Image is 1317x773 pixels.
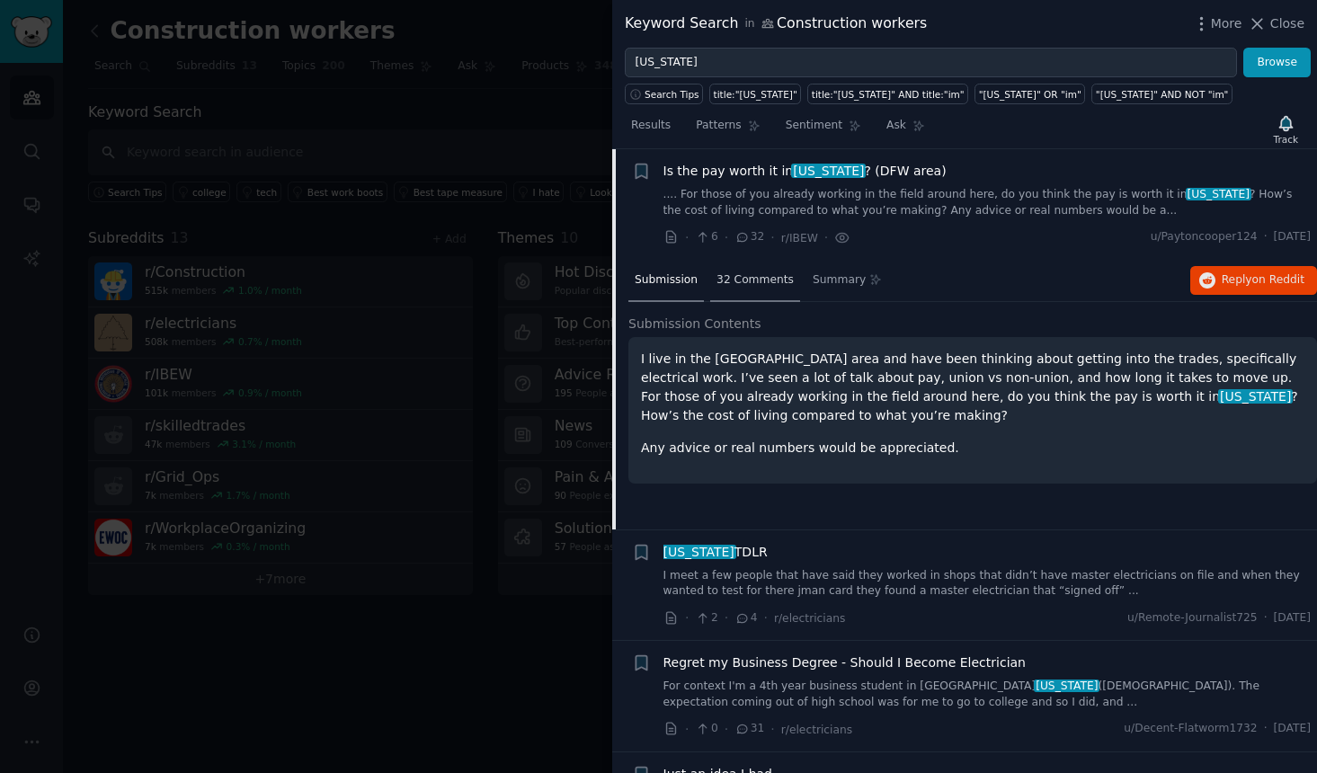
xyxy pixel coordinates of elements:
span: · [824,228,828,247]
a: .... For those of you already working in the field around here, do you think the pay is worth it ... [663,187,1312,218]
span: · [725,609,728,627]
button: Replyon Reddit [1190,266,1317,295]
span: [DATE] [1274,610,1311,626]
span: Submission [635,272,698,289]
span: u/Remote-Journalist725 [1127,610,1258,626]
button: More [1192,14,1242,33]
span: [US_STATE] [1034,680,1099,692]
span: Ask [886,118,906,134]
a: I meet a few people that have said they worked in shops that didn’t have master electricians on f... [663,568,1312,600]
span: u/Paytoncooper124 [1151,229,1258,245]
a: [US_STATE]TDLR [663,543,768,562]
div: Track [1274,133,1298,146]
div: Keyword Search Construction workers [625,13,927,35]
span: · [770,228,774,247]
span: · [770,720,774,739]
span: · [1264,229,1268,245]
a: Patterns [690,111,766,148]
span: · [685,720,689,739]
span: 4 [734,610,757,626]
span: 31 [734,721,764,737]
div: title:"[US_STATE]" [714,88,797,101]
span: · [725,720,728,739]
span: 2 [695,610,717,626]
span: TDLR [663,543,768,562]
span: r/IBEW [781,232,818,244]
span: Results [631,118,671,134]
a: "[US_STATE]" OR "im" [974,84,1085,104]
span: [US_STATE] [791,164,866,178]
span: [US_STATE] [1186,188,1251,200]
span: Summary [813,272,866,289]
input: Try a keyword related to your business [625,48,1237,78]
span: Is the pay worth it in ? (DFW area) [663,162,947,181]
a: For context I'm a 4th year business student in [GEOGRAPHIC_DATA][US_STATE]([DEMOGRAPHIC_DATA]). T... [663,679,1312,710]
span: on Reddit [1252,273,1304,286]
span: [US_STATE] [1218,389,1293,404]
button: Search Tips [625,84,703,104]
span: · [764,609,768,627]
button: Track [1268,111,1304,148]
p: Any advice or real numbers would be appreciated. [641,439,1304,458]
span: [DATE] [1274,229,1311,245]
a: Regret my Business Degree - Should I Become Electrician [663,653,1026,672]
span: u/Decent-Flatworm1732 [1124,721,1257,737]
a: title:"[US_STATE]" AND title:"im" [807,84,968,104]
a: Sentiment [779,111,868,148]
span: [US_STATE] [662,545,736,559]
span: 32 Comments [716,272,794,289]
span: Sentiment [786,118,842,134]
div: "[US_STATE]" OR "im" [979,88,1081,101]
button: Browse [1243,48,1311,78]
span: [DATE] [1274,721,1311,737]
div: "[US_STATE]" AND NOT "im" [1096,88,1229,101]
span: r/electricians [774,612,845,625]
span: 32 [734,229,764,245]
span: Patterns [696,118,741,134]
a: Is the pay worth it in[US_STATE]? (DFW area) [663,162,947,181]
span: More [1211,14,1242,33]
span: · [1264,610,1268,626]
span: · [685,609,689,627]
span: Submission Contents [628,315,761,333]
span: Search Tips [645,88,699,101]
a: Results [625,111,677,148]
p: I live in the [GEOGRAPHIC_DATA] area and have been thinking about getting into the trades, specif... [641,350,1304,425]
div: title:"[US_STATE]" AND title:"im" [812,88,965,101]
span: · [1264,721,1268,737]
span: 0 [695,721,717,737]
button: Close [1248,14,1304,33]
a: title:"[US_STATE]" [709,84,801,104]
span: 6 [695,229,717,245]
span: r/electricians [781,724,852,736]
span: Reply [1222,272,1304,289]
a: "[US_STATE]" AND NOT "im" [1091,84,1232,104]
a: Ask [880,111,931,148]
span: · [725,228,728,247]
span: Close [1270,14,1304,33]
span: in [744,16,754,32]
span: · [685,228,689,247]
